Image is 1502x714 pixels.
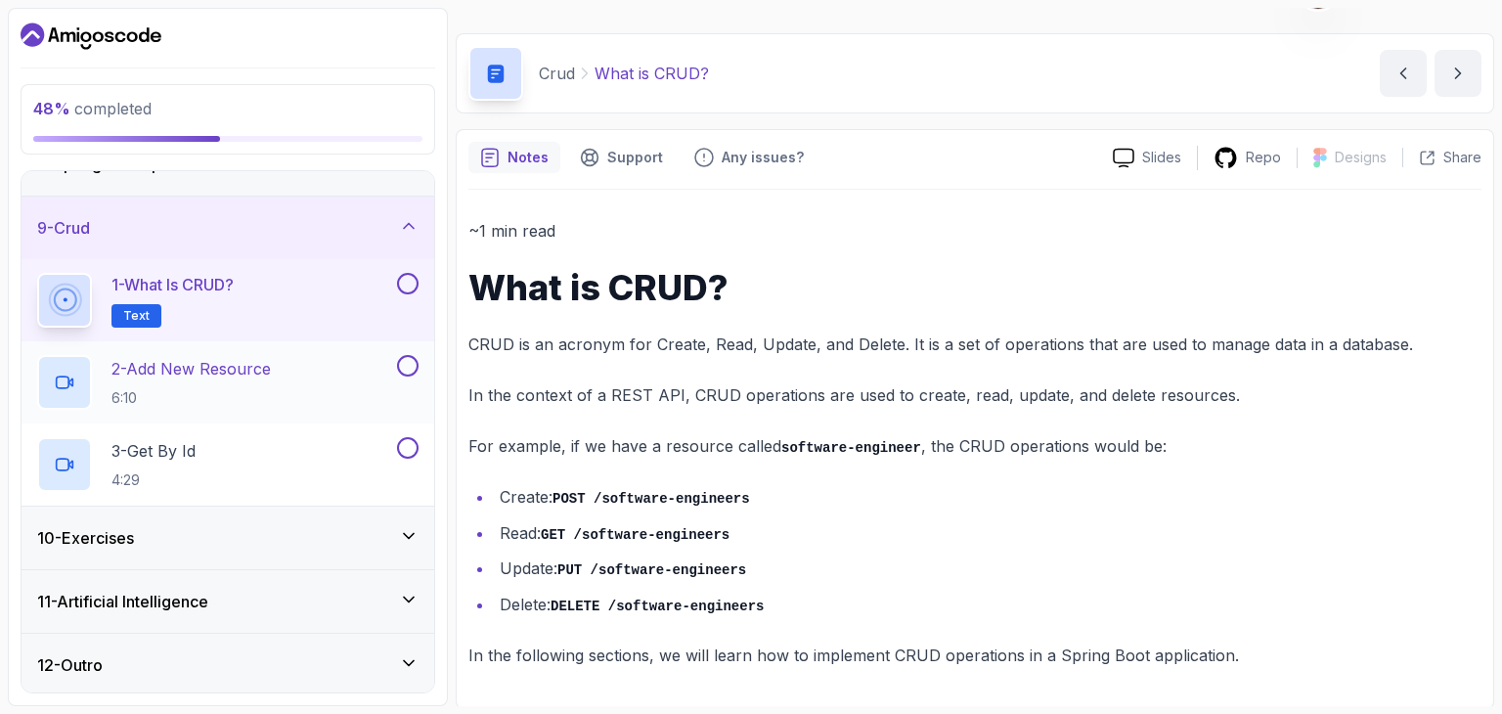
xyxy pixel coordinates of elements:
[1435,50,1481,97] button: next content
[1335,148,1387,167] p: Designs
[111,273,234,296] p: 1 - What is CRUD?
[781,440,921,456] code: software-engineer
[111,388,271,408] p: 6:10
[468,268,1481,307] h1: What is CRUD?
[111,357,271,380] p: 2 - Add New Resource
[33,99,70,118] span: 48 %
[468,331,1481,358] p: CRUD is an acronym for Create, Read, Update, and Delete. It is a set of operations that are used ...
[1443,148,1481,167] p: Share
[37,653,103,677] h3: 12 - Outro
[123,308,150,324] span: Text
[468,432,1481,461] p: For example, if we have a resource called , the CRUD operations would be:
[722,148,804,167] p: Any issues?
[607,148,663,167] p: Support
[111,470,196,490] p: 4:29
[1380,50,1427,97] button: previous content
[111,439,196,463] p: 3 - Get By Id
[22,570,434,633] button: 11-Artificial Intelligence
[494,483,1481,512] li: Create:
[552,491,750,507] code: POST /software-engineers
[468,217,1481,245] p: ~1 min read
[568,142,675,173] button: Support button
[37,590,208,613] h3: 11 - Artificial Intelligence
[541,527,729,543] code: GET /software-engineers
[468,642,1481,669] p: In the following sections, we will learn how to implement CRUD operations in a Spring Boot applic...
[37,216,90,240] h3: 9 - Crud
[494,555,1481,583] li: Update:
[508,148,549,167] p: Notes
[37,437,419,492] button: 3-Get By Id4:29
[37,526,134,550] h3: 10 - Exercises
[1246,148,1281,167] p: Repo
[539,62,575,85] p: Crud
[22,634,434,696] button: 12-Outro
[468,381,1481,409] p: In the context of a REST API, CRUD operations are used to create, read, update, and delete resour...
[1402,148,1481,167] button: Share
[1142,148,1181,167] p: Slides
[21,21,161,52] a: Dashboard
[557,562,746,578] code: PUT /software-engineers
[37,273,419,328] button: 1-What is CRUD?Text
[37,355,419,410] button: 2-Add New Resource6:10
[494,519,1481,548] li: Read:
[494,591,1481,619] li: Delete:
[22,197,434,259] button: 9-Crud
[1198,146,1297,170] a: Repo
[22,507,434,569] button: 10-Exercises
[33,99,152,118] span: completed
[551,599,764,614] code: DELETE /software-engineers
[1097,148,1197,168] a: Slides
[595,62,709,85] p: What is CRUD?
[468,142,560,173] button: notes button
[683,142,816,173] button: Feedback button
